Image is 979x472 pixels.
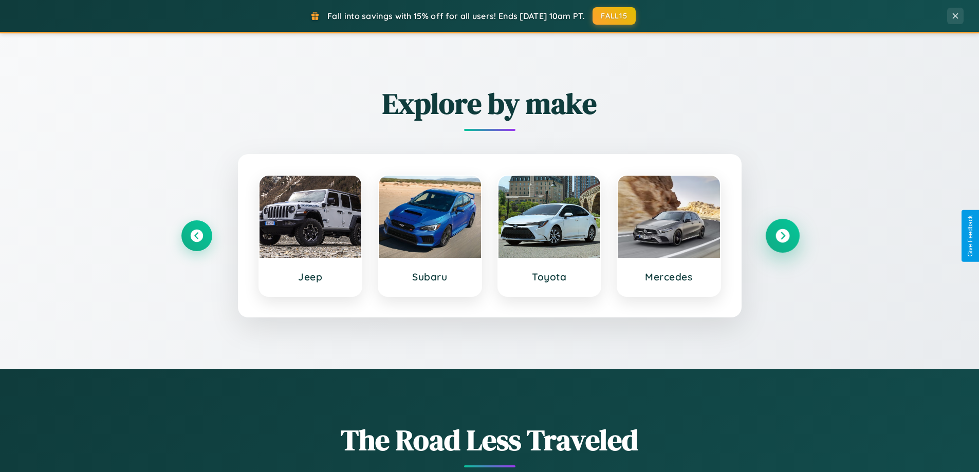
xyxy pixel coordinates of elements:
[270,271,352,283] h3: Jeep
[327,11,585,21] span: Fall into savings with 15% off for all users! Ends [DATE] 10am PT.
[389,271,471,283] h3: Subaru
[628,271,710,283] h3: Mercedes
[509,271,590,283] h3: Toyota
[967,215,974,257] div: Give Feedback
[181,84,798,123] h2: Explore by make
[181,420,798,460] h1: The Road Less Traveled
[593,7,636,25] button: FALL15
